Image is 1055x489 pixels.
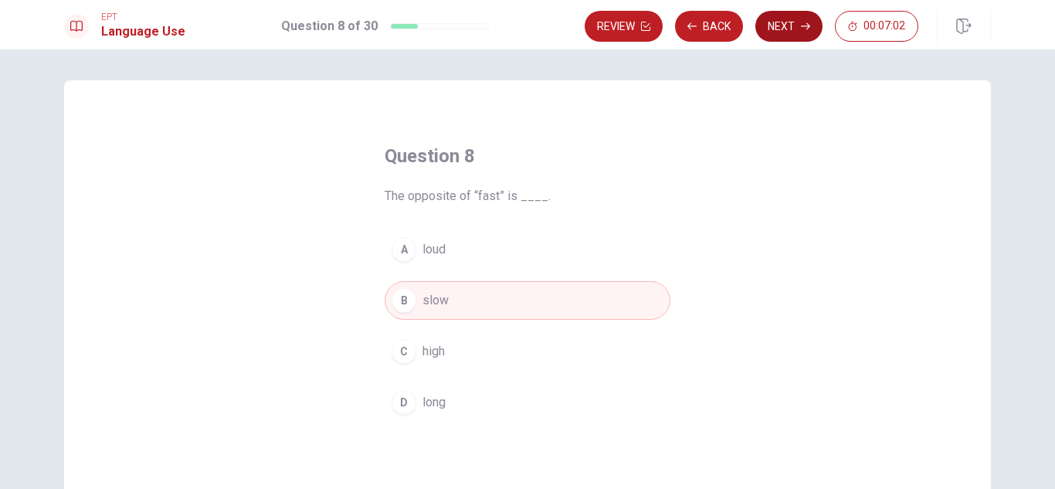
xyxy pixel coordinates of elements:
button: Back [675,11,743,42]
span: slow [422,291,449,310]
button: Dlong [385,383,670,422]
span: long [422,393,446,412]
span: loud [422,240,446,259]
div: B [392,288,416,313]
span: The opposite of “fast” is ____. [385,187,670,205]
span: EPT [101,12,185,22]
button: Aloud [385,230,670,269]
div: A [392,237,416,262]
button: Review [585,11,663,42]
h4: Question 8 [385,144,670,168]
span: high [422,342,445,361]
button: Bslow [385,281,670,320]
button: 00:07:02 [835,11,918,42]
div: D [392,390,416,415]
div: C [392,339,416,364]
button: Chigh [385,332,670,371]
h1: Question 8 of 30 [281,17,378,36]
span: 00:07:02 [863,20,905,32]
h1: Language Use [101,22,185,41]
button: Next [755,11,823,42]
